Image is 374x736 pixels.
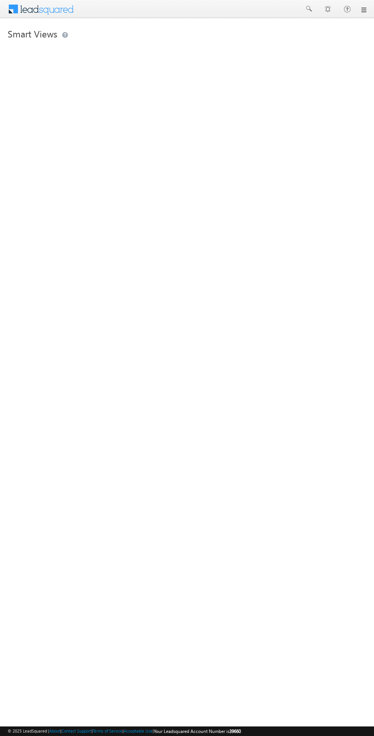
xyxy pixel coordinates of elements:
[124,728,153,733] a: Acceptable Use
[61,728,92,733] a: Contact Support
[8,728,241,735] span: © 2025 LeadSquared | | | | |
[8,27,57,40] span: Smart Views
[49,728,60,733] a: About
[154,728,241,734] span: Your Leadsquared Account Number is
[229,728,241,734] span: 39660
[93,728,123,733] a: Terms of Service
